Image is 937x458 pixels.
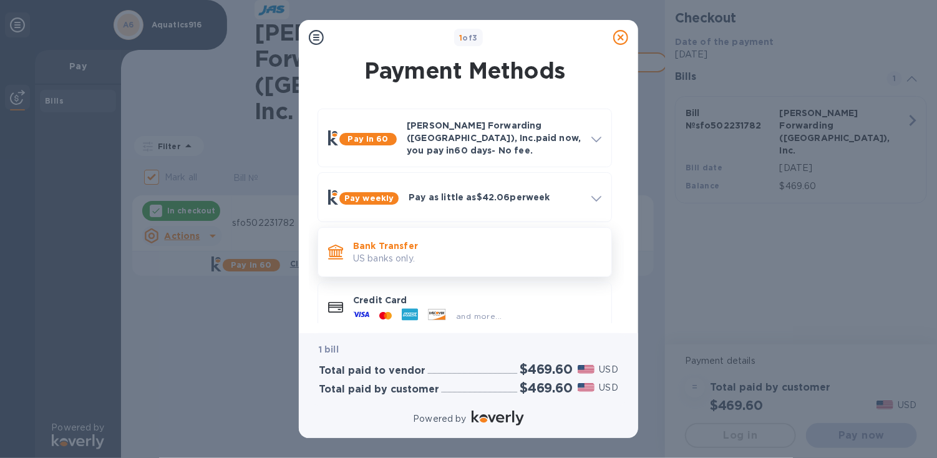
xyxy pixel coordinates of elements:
[459,33,462,42] span: 1
[319,365,425,377] h3: Total paid to vendor
[600,381,618,394] p: USD
[344,193,394,203] b: Pay weekly
[600,363,618,376] p: USD
[353,294,601,306] p: Credit Card
[520,380,573,396] h2: $469.60
[409,191,581,203] p: Pay as little as $42.06 per week
[353,252,601,265] p: US banks only.
[413,412,466,426] p: Powered by
[315,57,614,84] h1: Payment Methods
[407,119,581,157] p: [PERSON_NAME] Forwarding ([GEOGRAPHIC_DATA]), Inc. paid now, you pay in 60 days - No fee.
[520,361,573,377] h2: $469.60
[347,134,388,144] b: Pay in 60
[472,411,524,426] img: Logo
[459,33,478,42] b: of 3
[319,384,439,396] h3: Total paid by customer
[319,344,339,354] b: 1 bill
[353,240,601,252] p: Bank Transfer
[456,311,502,321] span: and more...
[578,365,595,374] img: USD
[578,383,595,392] img: USD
